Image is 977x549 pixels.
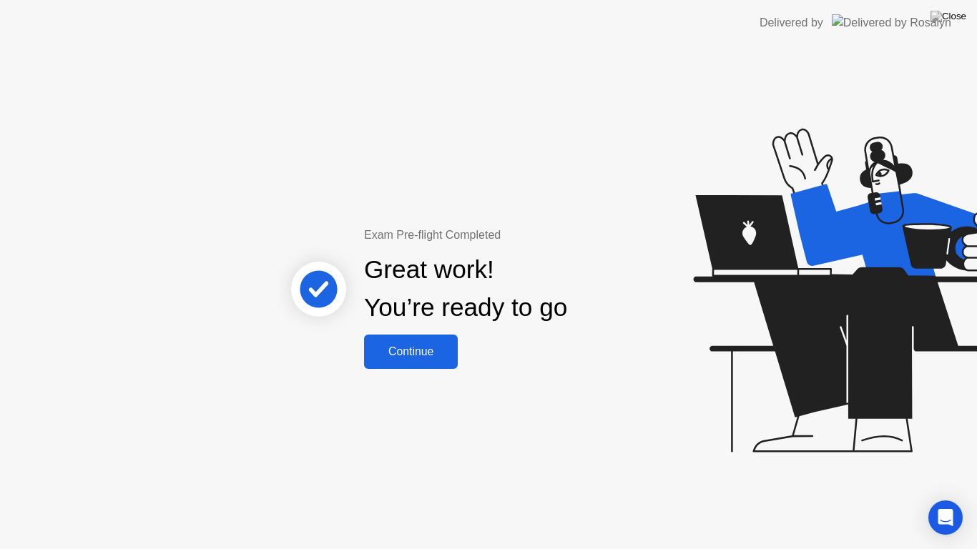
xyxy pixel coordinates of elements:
[364,335,458,369] button: Continue
[760,14,823,31] div: Delivered by
[832,14,951,31] img: Delivered by Rosalyn
[364,251,567,327] div: Great work! You’re ready to go
[368,345,453,358] div: Continue
[928,500,963,535] div: Open Intercom Messenger
[931,11,966,22] img: Close
[364,227,659,244] div: Exam Pre-flight Completed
